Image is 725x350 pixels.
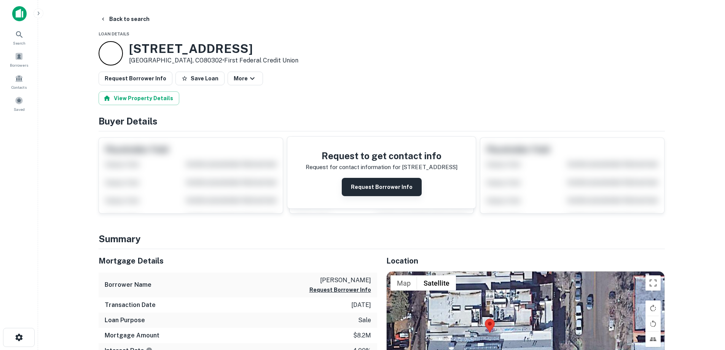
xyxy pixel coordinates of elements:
[99,114,665,128] h4: Buyer Details
[2,49,36,70] a: Borrowers
[402,163,457,172] p: [STREET_ADDRESS]
[309,285,371,294] button: Request Borrower Info
[306,149,457,163] h4: Request to get contact info
[175,72,225,85] button: Save Loan
[309,276,371,285] p: [PERSON_NAME]
[99,32,129,36] span: Loan Details
[11,84,27,90] span: Contacts
[390,275,417,291] button: Show street map
[105,280,151,289] h6: Borrower Name
[99,255,377,267] h5: Mortgage Details
[224,57,298,64] a: First Federal Credit Union
[645,275,661,291] button: Toggle fullscreen view
[645,332,661,347] button: Tilt map
[2,93,36,114] a: Saved
[99,232,665,246] h4: Summary
[99,72,172,85] button: Request Borrower Info
[351,300,371,310] p: [DATE]
[386,255,665,267] h5: Location
[97,12,153,26] button: Back to search
[13,40,25,46] span: Search
[645,316,661,331] button: Rotate map counterclockwise
[129,42,298,56] h3: [STREET_ADDRESS]
[342,178,422,196] button: Request Borrower Info
[687,289,725,326] iframe: Chat Widget
[2,27,36,48] a: Search
[10,62,28,68] span: Borrowers
[417,275,456,291] button: Show satellite imagery
[105,331,159,340] h6: Mortgage Amount
[306,163,400,172] p: Request for contact information for
[645,300,661,316] button: Rotate map clockwise
[105,316,145,325] h6: Loan Purpose
[129,56,298,65] p: [GEOGRAPHIC_DATA], CO80302 •
[353,331,371,340] p: $8.2m
[14,106,25,112] span: Saved
[12,6,27,21] img: capitalize-icon.png
[105,300,156,310] h6: Transaction Date
[2,71,36,92] a: Contacts
[99,91,179,105] button: View Property Details
[228,72,263,85] button: More
[358,316,371,325] p: sale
